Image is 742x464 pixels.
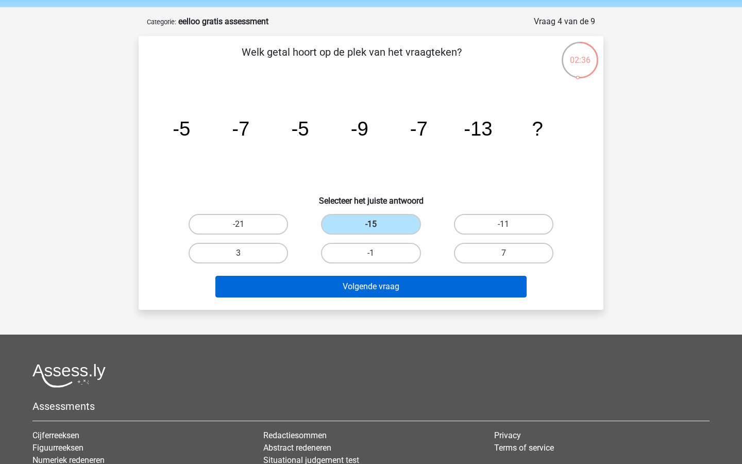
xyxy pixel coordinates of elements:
strong: eelloo gratis assessment [178,16,268,26]
h5: Assessments [32,400,710,412]
label: -15 [321,214,420,235]
small: Categorie: [147,18,176,26]
p: Welk getal hoort op de plek van het vraagteken? [155,44,548,75]
tspan: -7 [232,118,249,140]
a: Cijferreeksen [32,430,79,440]
div: Vraag 4 van de 9 [534,15,595,28]
label: 3 [189,243,288,263]
img: Assessly logo [32,363,106,388]
button: Volgende vraag [215,276,527,297]
a: Terms of service [494,443,554,453]
tspan: -5 [173,118,190,140]
tspan: -5 [291,118,309,140]
label: -21 [189,214,288,235]
h6: Selecteer het juiste antwoord [155,188,587,206]
label: -11 [454,214,553,235]
tspan: ? [532,118,543,140]
a: Privacy [494,430,521,440]
a: Abstract redeneren [263,443,331,453]
div: 02:36 [561,41,599,67]
label: -1 [321,243,420,263]
tspan: -13 [464,118,492,140]
a: Redactiesommen [263,430,327,440]
label: 7 [454,243,553,263]
a: Figuurreeksen [32,443,83,453]
tspan: -7 [410,118,428,140]
tspan: -9 [351,118,368,140]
